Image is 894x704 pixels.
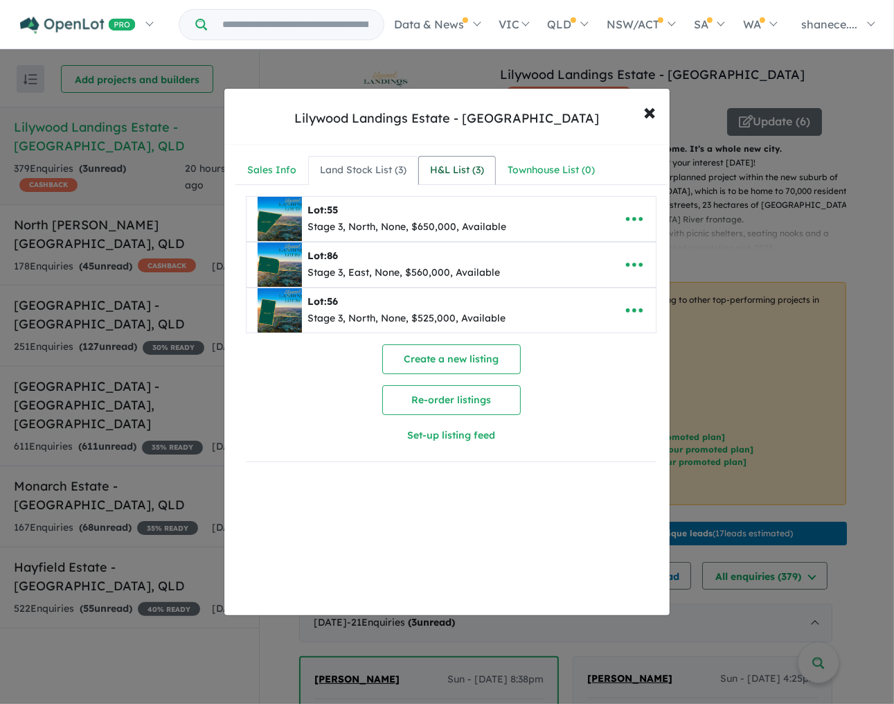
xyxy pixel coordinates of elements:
[430,162,484,179] div: H&L List ( 3 )
[258,288,302,333] img: Lilywood%20Landings%20Estate%20-%20Lilywood%20%20-%20Lot%2056___1755646265.png
[327,295,338,308] span: 56
[295,109,600,127] div: Lilywood Landings Estate - [GEOGRAPHIC_DATA]
[307,249,338,262] b: Lot:
[801,17,857,31] span: shanece....
[327,249,338,262] span: 86
[247,162,296,179] div: Sales Info
[643,96,656,126] span: ×
[382,344,521,374] button: Create a new listing
[348,421,554,450] button: Set-up listing feed
[508,162,595,179] div: Townhouse List ( 0 )
[20,17,136,34] img: Openlot PRO Logo White
[307,310,506,327] div: Stage 3, North, None, $525,000, Available
[320,162,406,179] div: Land Stock List ( 3 )
[307,219,506,236] div: Stage 3, North, None, $650,000, Available
[307,204,338,216] b: Lot:
[307,295,338,308] b: Lot:
[307,265,500,281] div: Stage 3, East, None, $560,000, Available
[258,243,302,287] img: Lilywood%20Landings%20Estate%20-%20Lilywood%20%20-%20Lot%2086___1752553492.png
[258,197,302,241] img: Lilywood%20Landings%20Estate%20-%20Lilywood%20%20-%20Lot%2055___1751516078.png
[382,385,521,415] button: Re-order listings
[327,204,338,216] span: 55
[210,10,381,39] input: Try estate name, suburb, builder or developer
